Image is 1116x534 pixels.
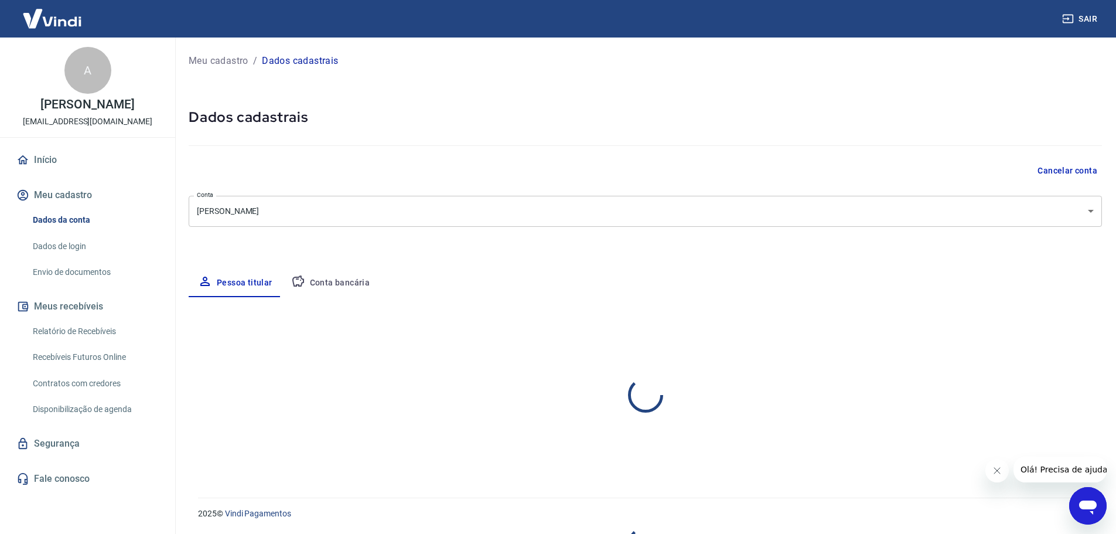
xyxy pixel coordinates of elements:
h5: Dados cadastrais [189,108,1102,127]
a: Segurança [14,431,161,457]
p: / [253,54,257,68]
div: [PERSON_NAME] [189,196,1102,227]
span: Olá! Precisa de ajuda? [7,8,98,18]
div: A [64,47,111,94]
a: Fale conosco [14,466,161,492]
a: Envio de documentos [28,260,161,284]
button: Conta bancária [282,269,380,297]
p: [EMAIL_ADDRESS][DOMAIN_NAME] [23,115,152,128]
a: Recebíveis Futuros Online [28,345,161,369]
button: Cancelar conta [1033,160,1102,182]
a: Disponibilização de agenda [28,397,161,421]
p: 2025 © [198,508,1088,520]
iframe: Fechar mensagem [985,459,1009,482]
label: Conta [197,191,213,199]
a: Contratos com credores [28,372,161,396]
button: Pessoa titular [189,269,282,297]
p: Dados cadastrais [262,54,338,68]
p: [PERSON_NAME] [40,98,134,111]
a: Dados da conta [28,208,161,232]
a: Meu cadastro [189,54,248,68]
a: Relatório de Recebíveis [28,319,161,343]
button: Meu cadastro [14,182,161,208]
a: Início [14,147,161,173]
a: Dados de login [28,234,161,259]
button: Meus recebíveis [14,294,161,319]
button: Sair [1060,8,1102,30]
iframe: Mensagem da empresa [1013,457,1107,482]
iframe: Botão para abrir a janela de mensagens [1069,487,1107,525]
a: Vindi Pagamentos [225,509,291,518]
img: Vindi [14,1,90,36]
